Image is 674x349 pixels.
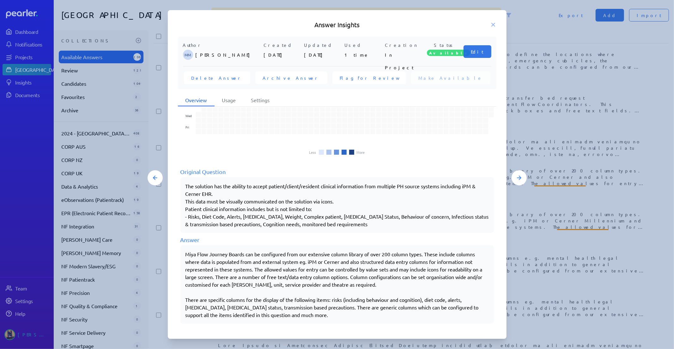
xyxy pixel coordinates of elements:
text: Fri [185,125,189,129]
p: Status [426,42,464,48]
span: Archive Answer [263,75,320,81]
p: [PERSON_NAME] [196,48,261,61]
span: Edit [471,48,484,55]
li: Settings [244,94,277,106]
text: Mon [185,102,192,107]
text: Wed [185,113,192,118]
li: More [357,150,365,154]
li: Overview [178,94,215,106]
button: Archive Answer [255,72,327,84]
div: Answer [180,235,494,244]
h5: Answer Insights [178,20,496,29]
p: In Project [385,48,423,61]
li: Usage [215,94,244,106]
p: 1 time [345,48,383,61]
span: Available [427,50,471,56]
div: Original Question [180,167,494,176]
p: Created [264,42,302,48]
span: Flag for Review [340,75,398,81]
p: The solution has the ability to accept patient/client/resident clinical information from multiple... [185,182,489,228]
p: [DATE] [264,48,302,61]
button: Flag for Review [332,72,406,84]
p: Updated [304,42,342,48]
span: Michelle Manuel [183,50,193,60]
button: Delete Answer [184,72,250,84]
p: Author [183,42,261,48]
p: Miya Flow Journey Boards can be configured from our extensive column library of over 200 column t... [185,250,489,288]
button: Next Answer [512,170,527,185]
span: Delete Answer [191,75,243,81]
button: Make Available [411,72,490,84]
span: Make Available [419,75,483,81]
li: Less [309,150,316,154]
button: Edit [464,45,491,58]
p: Used [345,42,383,48]
p: [DATE] [304,48,342,61]
p: Creation [385,42,423,48]
p: There are specific columns for the display of the following items: risks (including behaviour and... [185,288,489,319]
button: Previous Answer [148,170,163,185]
